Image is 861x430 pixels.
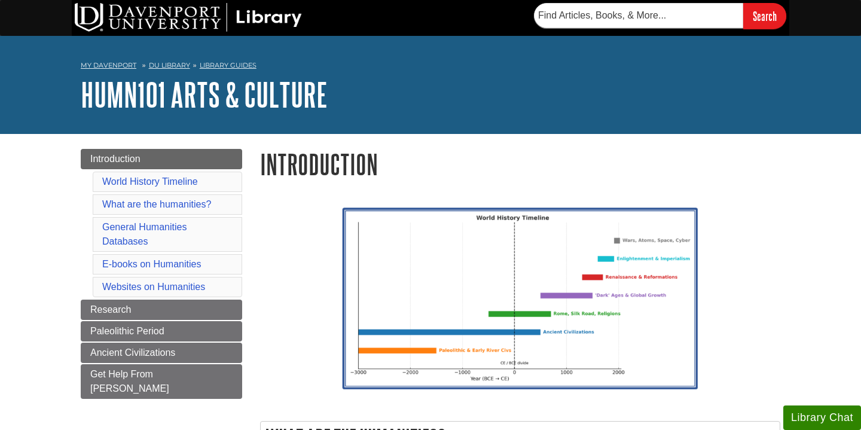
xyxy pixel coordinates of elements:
a: World History Timeline [102,176,198,187]
img: DU Library [75,3,302,32]
span: Research [90,304,131,315]
a: General Humanities Databases [102,222,187,246]
nav: breadcrumb [81,57,780,77]
span: Get Help From [PERSON_NAME] [90,369,169,394]
div: Guide Page Menu [81,149,242,399]
a: E-books on Humanities [102,259,201,269]
a: Introduction [81,149,242,169]
a: Paleolithic Period [81,321,242,341]
form: Searches DU Library's articles, books, and more [534,3,786,29]
a: DU Library [149,61,190,69]
a: Get Help From [PERSON_NAME] [81,364,242,399]
a: Ancient Civilizations [81,343,242,363]
a: Research [81,300,242,320]
span: Introduction [90,154,141,164]
a: My Davenport [81,60,136,71]
a: What are the humanities? [102,199,211,209]
a: HUMN101 Arts & Culture [81,76,328,113]
input: Search [743,3,786,29]
h1: Introduction [260,149,780,179]
input: Find Articles, Books, & More... [534,3,743,28]
a: Library Guides [200,61,257,69]
a: Websites on Humanities [102,282,205,292]
span: Ancient Civilizations [90,347,175,358]
button: Library Chat [783,405,861,430]
span: Paleolithic Period [90,326,164,336]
